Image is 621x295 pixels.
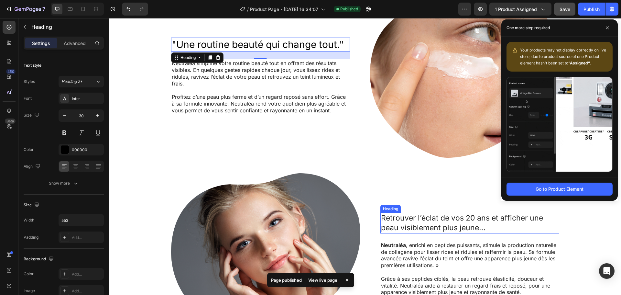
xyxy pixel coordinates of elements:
button: Show more [24,177,104,189]
div: Beta [5,119,16,124]
div: Add... [72,288,102,294]
div: Text style [24,62,41,68]
span: Save [560,6,570,12]
div: Add... [72,271,102,277]
div: View live page [304,276,341,285]
p: 7 [42,5,45,13]
p: Page published [271,277,302,283]
span: 1 product assigned [495,6,537,13]
div: Size [24,201,41,210]
div: 450 [6,69,16,74]
div: Publish [583,6,600,13]
span: / [247,6,249,13]
p: Heading [31,23,101,31]
p: , enrichi en peptides puissants, stimule la production naturelle de collagène pour lisser rides e... [272,224,450,251]
strong: Neutraléa [272,224,297,230]
div: Styles [24,79,35,85]
input: Auto [59,214,103,226]
div: Background [24,255,55,264]
div: Add... [72,235,102,241]
div: 000000 [72,147,102,153]
div: Align [24,162,42,171]
div: Heading [273,188,290,194]
div: Image [24,288,35,294]
div: Inter [72,96,102,102]
p: One more step required [507,25,550,31]
div: Padding [24,234,38,240]
button: Heading 2* [59,76,104,87]
button: Save [554,3,575,16]
div: Show more [49,180,79,187]
span: Heading 2* [61,79,82,85]
div: Color [24,147,34,153]
div: Color [24,271,34,277]
button: Publish [578,3,605,16]
div: Undo/Redo [122,3,148,16]
button: 1 product assigned [489,3,551,16]
span: Product Page - [DATE] 16:34:07 [250,6,318,13]
iframe: Design area [109,18,621,295]
p: Grâce à ses peptides ciblés, la peau retrouve élasticité, douceur et vitalité. Neutraléa aide à r... [272,257,450,278]
p: Advanced [64,40,86,47]
p: Settings [32,40,50,47]
span: Your products may not display correctly on live store, due to product source of one Product eleme... [520,48,606,65]
div: Go to Product Element [536,186,583,192]
div: Font [24,96,32,101]
div: Width [24,217,34,223]
span: Published [340,6,358,12]
h2: Retrouver l’éclat de vos 20 ans et afficher une peau visiblement plus jeune… [271,195,450,215]
button: 7 [3,3,48,16]
div: Open Intercom Messenger [599,263,615,279]
b: “Assigned” [568,61,590,65]
div: Size [24,111,41,120]
button: Go to Product Element [507,183,613,196]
